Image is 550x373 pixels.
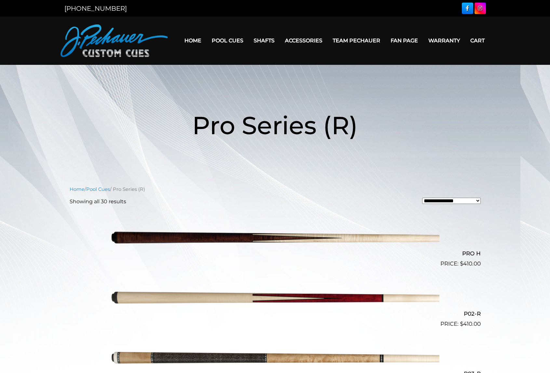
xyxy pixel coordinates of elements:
a: Team Pechauer [328,32,385,49]
a: Accessories [280,32,328,49]
p: Showing all 30 results [70,198,126,206]
a: Home [70,186,85,192]
img: Pechauer Custom Cues [60,24,168,57]
a: Pool Cues [207,32,248,49]
h2: PRO H [70,248,481,260]
span: $ [460,260,463,267]
img: PRO H [111,211,439,265]
a: [PHONE_NUMBER] [64,5,127,12]
span: $ [460,321,463,327]
bdi: 410.00 [460,321,481,327]
a: PRO H $410.00 [70,211,481,268]
a: Warranty [423,32,465,49]
img: P02-R [111,271,439,325]
a: Home [179,32,207,49]
span: Pro Series (R) [192,110,358,140]
nav: Breadcrumb [70,186,481,193]
bdi: 410.00 [460,260,481,267]
a: Shafts [248,32,280,49]
a: Pool Cues [86,186,110,192]
a: Fan Page [385,32,423,49]
a: P02-R $410.00 [70,271,481,328]
a: Cart [465,32,490,49]
select: Shop order [422,198,481,204]
h2: P02-R [70,308,481,320]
